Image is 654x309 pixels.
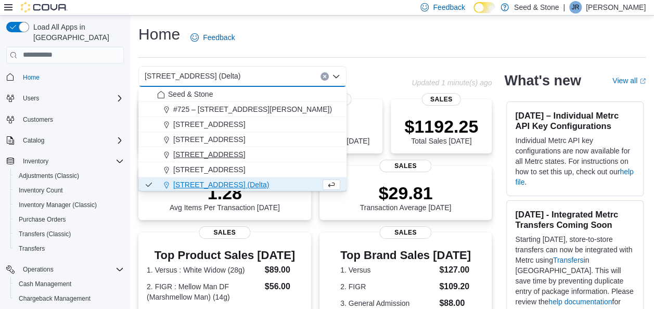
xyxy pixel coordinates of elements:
[15,292,124,305] span: Chargeback Management
[19,92,124,105] span: Users
[147,281,261,302] dt: 2. FIGR : Mellow Man DF (Marshmellow Man) (14g)
[380,160,431,172] span: Sales
[15,213,124,226] span: Purchase Orders
[265,280,303,293] dd: $56.00
[553,256,584,264] a: Transfers
[138,177,347,192] button: [STREET_ADDRESS] (Delta)
[138,87,347,102] button: Seed & Stone
[360,183,452,203] p: $29.81
[10,227,128,241] button: Transfers (Classic)
[19,71,124,84] span: Home
[340,298,435,308] dt: 3. General Admission
[19,294,91,303] span: Chargeback Management
[15,213,70,226] a: Purchase Orders
[19,201,97,209] span: Inventory Manager (Classic)
[433,2,465,12] span: Feedback
[173,149,245,160] span: [STREET_ADDRESS]
[265,264,303,276] dd: $89.00
[19,134,124,147] span: Catalog
[2,112,128,127] button: Customers
[173,119,245,130] span: [STREET_ADDRESS]
[173,104,332,114] span: #725 – [STREET_ADDRESS][PERSON_NAME])
[586,1,646,14] p: [PERSON_NAME]
[563,1,565,14] p: |
[19,92,43,105] button: Users
[10,291,128,306] button: Chargeback Management
[170,183,280,212] div: Avg Items Per Transaction [DATE]
[340,249,471,262] h3: Top Brand Sales [DATE]
[15,199,101,211] a: Inventory Manager (Classic)
[572,1,580,14] span: JR
[2,70,128,85] button: Home
[138,162,347,177] button: [STREET_ADDRESS]
[360,183,452,212] div: Transaction Average [DATE]
[15,199,124,211] span: Inventory Manager (Classic)
[15,228,75,240] a: Transfers (Classic)
[19,280,71,288] span: Cash Management
[612,76,646,85] a: View allExternal link
[380,226,431,239] span: Sales
[19,71,44,84] a: Home
[10,183,128,198] button: Inventory Count
[15,278,75,290] a: Cash Management
[168,89,213,99] span: Seed & Stone
[15,228,124,240] span: Transfers (Classic)
[2,154,128,169] button: Inventory
[147,249,303,262] h3: Top Product Sales [DATE]
[15,242,124,255] span: Transfers
[173,179,269,190] span: [STREET_ADDRESS] (Delta)
[2,91,128,106] button: Users
[145,70,240,82] span: [STREET_ADDRESS] (Delta)
[138,117,347,132] button: [STREET_ADDRESS]
[15,292,95,305] a: Chargeback Management
[10,241,128,256] button: Transfers
[412,79,492,87] p: Updated 1 minute(s) ago
[15,278,124,290] span: Cash Management
[15,184,67,197] a: Inventory Count
[15,170,124,182] span: Adjustments (Classic)
[404,116,478,145] div: Total Sales [DATE]
[439,280,471,293] dd: $109.20
[23,94,39,102] span: Users
[199,226,250,239] span: Sales
[515,209,635,230] h3: [DATE] - Integrated Metrc Transfers Coming Soon
[147,265,261,275] dt: 1. Versus : White Widow (28g)
[320,72,329,81] button: Clear input
[138,147,347,162] button: [STREET_ADDRESS]
[21,2,68,12] img: Cova
[19,155,53,168] button: Inventory
[10,169,128,183] button: Adjustments (Classic)
[340,281,435,292] dt: 2. FIGR
[19,172,79,180] span: Adjustments (Classic)
[15,184,124,197] span: Inventory Count
[19,134,48,147] button: Catalog
[186,27,239,48] a: Feedback
[332,72,340,81] button: Close list of options
[15,242,49,255] a: Transfers
[19,113,57,126] a: Customers
[173,134,245,145] span: [STREET_ADDRESS]
[19,230,71,238] span: Transfers (Classic)
[23,136,44,145] span: Catalog
[19,263,124,276] span: Operations
[340,265,435,275] dt: 1. Versus
[404,116,478,137] p: $1192.25
[10,198,128,212] button: Inventory Manager (Classic)
[569,1,582,14] div: Jimmie Rao
[23,265,54,274] span: Operations
[23,157,48,165] span: Inventory
[203,32,235,43] span: Feedback
[10,277,128,291] button: Cash Management
[515,110,635,131] h3: [DATE] – Individual Metrc API Key Configurations
[639,78,646,84] svg: External link
[473,13,474,14] span: Dark Mode
[514,1,559,14] p: Seed & Stone
[138,87,347,238] div: Choose from the following options
[173,164,245,175] span: [STREET_ADDRESS]
[19,263,58,276] button: Operations
[23,115,53,124] span: Customers
[138,132,347,147] button: [STREET_ADDRESS]
[2,133,128,148] button: Catalog
[19,186,63,195] span: Inventory Count
[29,22,124,43] span: Load All Apps in [GEOGRAPHIC_DATA]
